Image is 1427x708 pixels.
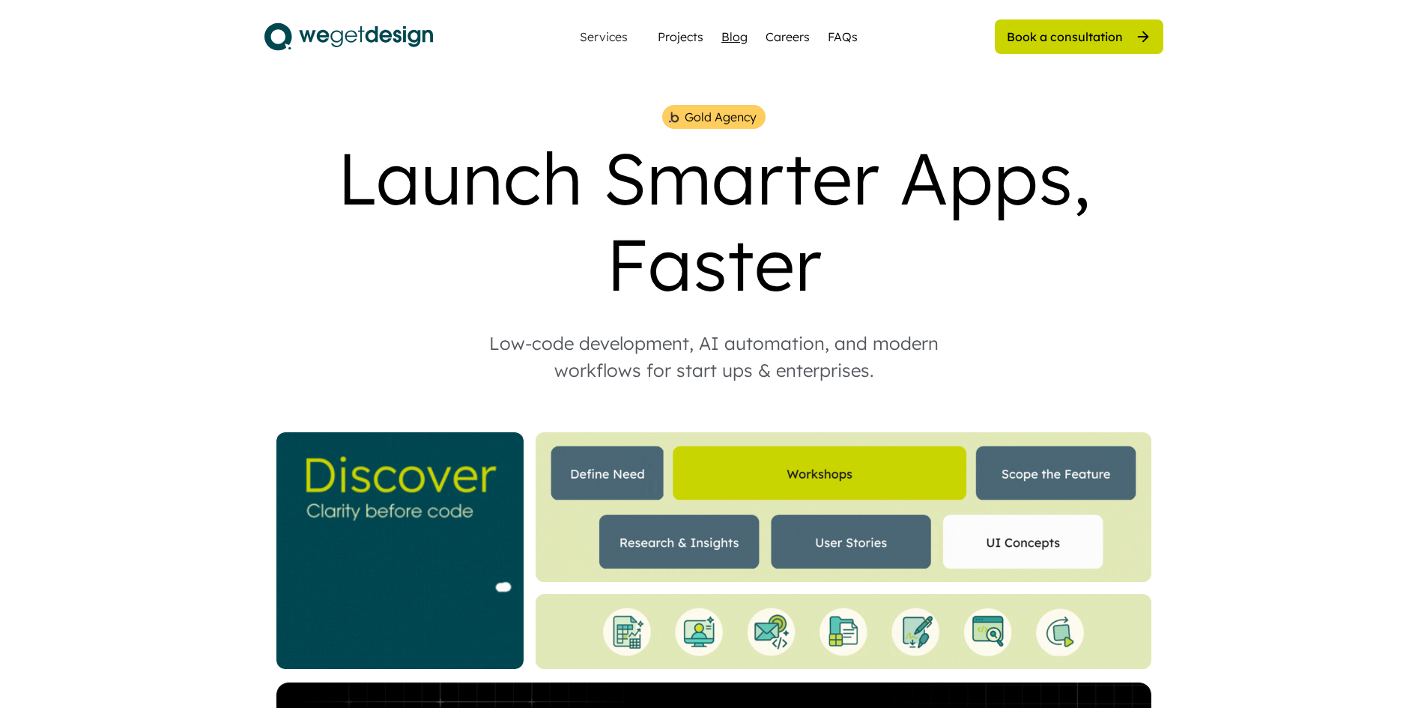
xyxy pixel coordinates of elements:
[574,31,634,43] div: Services
[685,108,757,126] div: Gold Agency
[658,28,703,46] a: Projects
[264,135,1163,307] div: Launch Smarter Apps, Faster
[721,28,748,46] a: Blog
[766,28,810,46] a: Careers
[828,28,858,46] a: FAQs
[459,330,969,384] div: Low-code development, AI automation, and modern workflows for start ups & enterprises.
[536,594,1151,669] img: Bottom%20Landing%20%281%29.gif
[264,18,433,55] img: logo.svg
[536,432,1151,582] img: Website%20Landing%20%284%29.gif
[667,110,680,124] img: bubble%201.png
[1007,28,1123,45] div: Book a consultation
[276,432,524,669] img: _Website%20Square%20V2%20%282%29.gif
